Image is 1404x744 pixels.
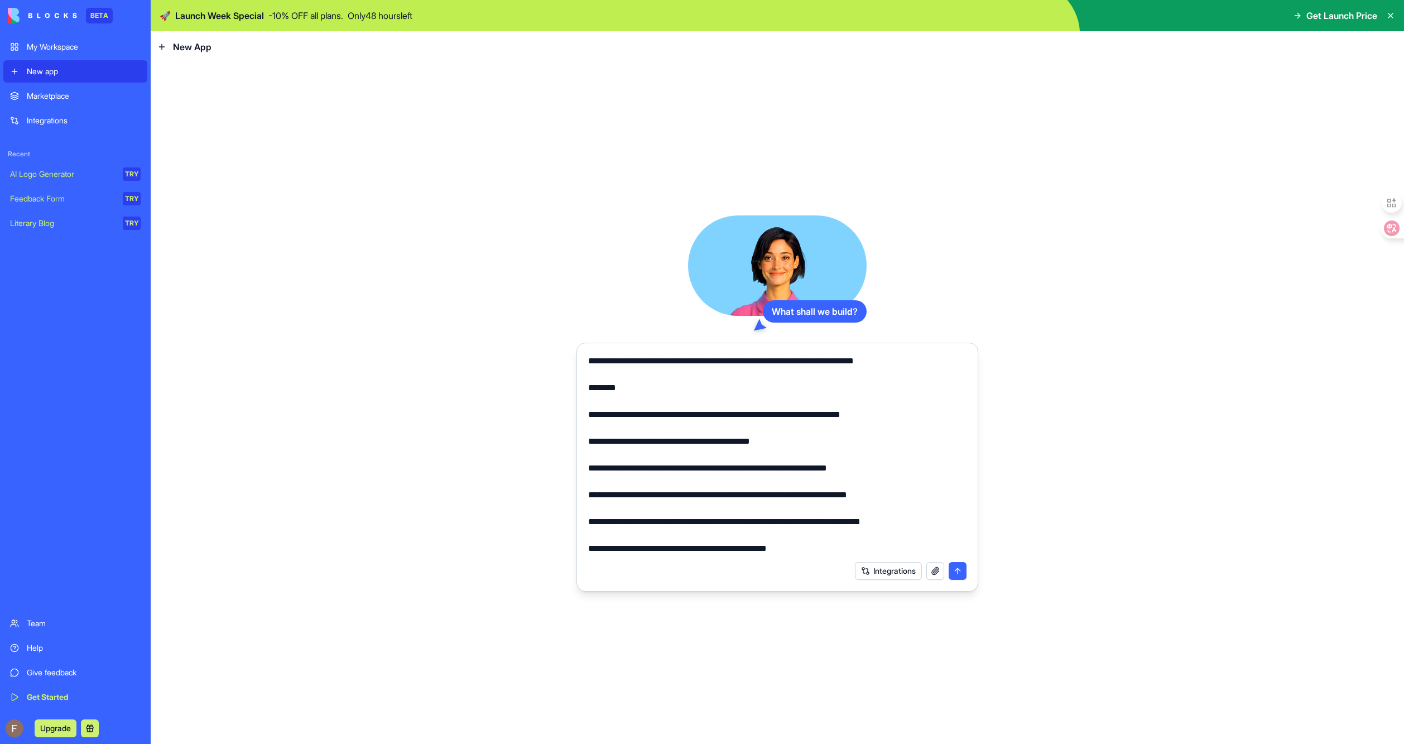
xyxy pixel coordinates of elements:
[3,36,147,58] a: My Workspace
[27,90,141,102] div: Marketplace
[35,722,76,733] a: Upgrade
[27,618,141,629] div: Team
[173,40,211,54] span: New App
[86,8,113,23] div: BETA
[3,661,147,684] a: Give feedback
[3,212,147,234] a: Literary BlogTRY
[27,66,141,77] div: New app
[1306,9,1377,22] span: Get Launch Price
[10,218,115,229] div: Literary Blog
[763,300,867,323] div: What shall we build?
[27,692,141,703] div: Get Started
[27,115,141,126] div: Integrations
[3,637,147,659] a: Help
[855,562,922,580] button: Integrations
[123,217,141,230] div: TRY
[3,686,147,708] a: Get Started
[160,9,171,22] span: 🚀
[123,167,141,181] div: TRY
[3,109,147,132] a: Integrations
[27,642,141,654] div: Help
[3,85,147,107] a: Marketplace
[3,60,147,83] a: New app
[3,188,147,210] a: Feedback FormTRY
[268,9,343,22] p: - 10 % OFF all plans.
[6,719,23,737] img: ACg8ocLa8tjH9SYAYUC1YO0Nz80cVZxSzuO-idrV4xiJVyvwkjf1YA=s96-c
[10,169,115,180] div: AI Logo Generator
[175,9,264,22] span: Launch Week Special
[123,192,141,205] div: TRY
[27,667,141,678] div: Give feedback
[27,41,141,52] div: My Workspace
[3,163,147,185] a: AI Logo GeneratorTRY
[3,612,147,635] a: Team
[10,193,115,204] div: Feedback Form
[35,719,76,737] button: Upgrade
[348,9,412,22] p: Only 48 hours left
[3,150,147,159] span: Recent
[8,8,113,23] a: BETA
[8,8,77,23] img: logo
